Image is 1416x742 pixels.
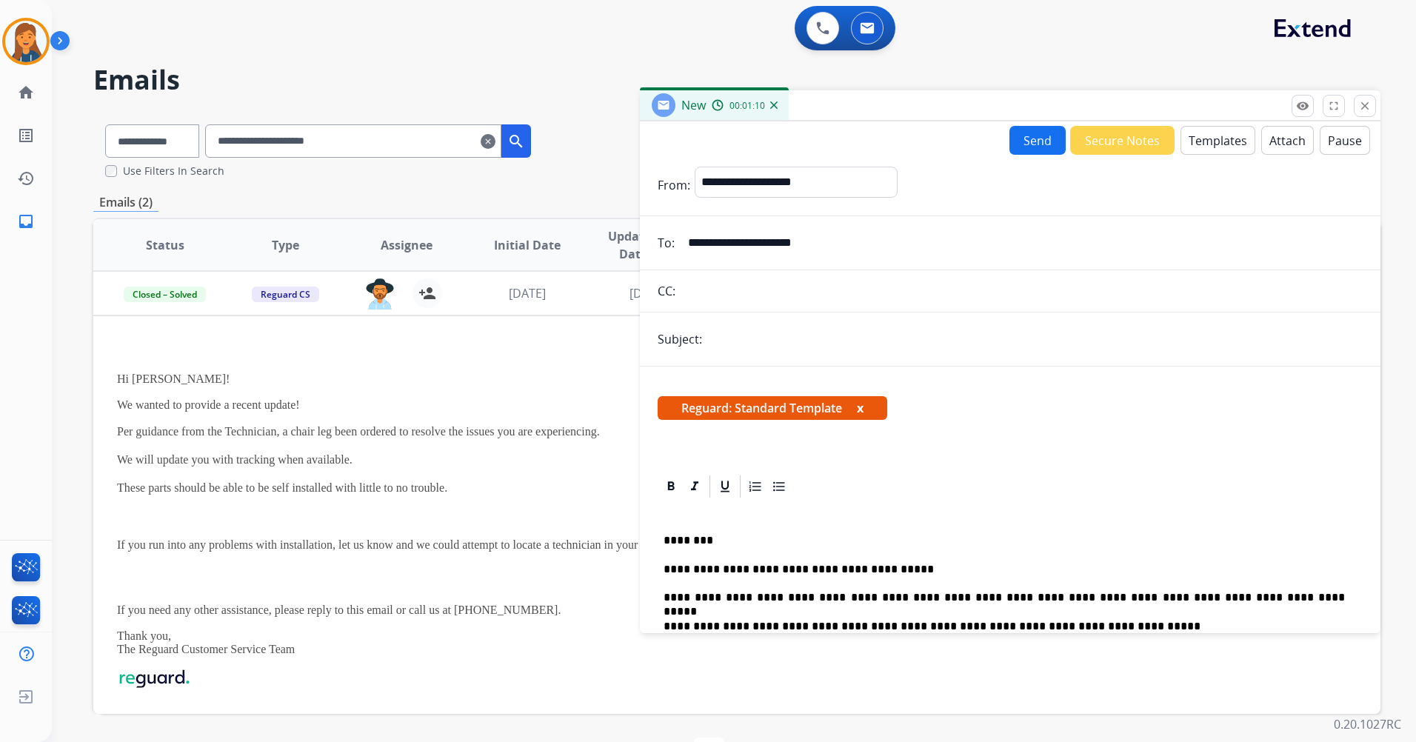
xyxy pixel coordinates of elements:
span: Updated Date [600,227,667,263]
span: [DATE] [629,285,667,301]
span: 00:01:10 [729,100,765,112]
mat-icon: home [17,84,35,101]
button: Attach [1261,126,1314,155]
div: Bullet List [768,475,790,498]
span: Assignee [381,236,433,254]
label: Use Filters In Search [123,164,224,178]
img: agent-avatar [365,278,395,310]
p: 0.20.1027RC [1334,715,1401,733]
p: If you need any other assistance, please reply to this email or call us at [PHONE_NUMBER]. [117,604,1115,617]
mat-icon: history [17,170,35,187]
span: Type [272,236,299,254]
span: New [681,97,706,113]
p: Per guidance from the Technician, a chair leg been ordered to resolve the issues you are experien... [117,424,1115,440]
mat-icon: clear [481,133,495,150]
span: Closed – Solved [124,287,206,302]
p: We will update you with tracking when available. [117,452,1115,468]
div: Bold [660,475,682,498]
p: From: [658,176,690,194]
p: These parts should be able to be self installed with little to no trouble. [117,480,1115,496]
p: We wanted to provide a recent update! [117,398,1115,412]
mat-icon: inbox [17,213,35,230]
span: Reguard CS [252,287,319,302]
button: Templates [1180,126,1255,155]
mat-icon: person_add [418,284,436,302]
span: Initial Date [494,236,561,254]
button: x [857,399,864,417]
div: Ordered List [744,475,767,498]
p: Emails (2) [93,193,158,212]
button: Secure Notes [1070,126,1175,155]
button: Send [1009,126,1066,155]
mat-icon: search [507,133,525,150]
p: If you run into any problems with installation, let us know and we could attempt to locate a tech... [117,537,1115,553]
div: Italic [684,475,706,498]
mat-icon: remove_red_eye [1296,99,1309,113]
mat-icon: fullscreen [1327,99,1340,113]
span: Status [146,236,184,254]
p: CC: [658,282,675,300]
p: Thank you, The Reguard Customer Service Team [117,629,1115,657]
p: Hi [PERSON_NAME]! [117,372,1115,386]
img: Reguard+Logotype+Color_WBG_S.png [117,669,191,689]
p: To: [658,234,675,252]
img: avatar [5,21,47,62]
p: Subject: [658,330,702,348]
h2: Emails [93,65,1380,95]
mat-icon: close [1358,99,1372,113]
mat-icon: list_alt [17,127,35,144]
span: [DATE] [509,285,546,301]
div: Underline [714,475,736,498]
span: Reguard: Standard Template [658,396,887,420]
button: Pause [1320,126,1370,155]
